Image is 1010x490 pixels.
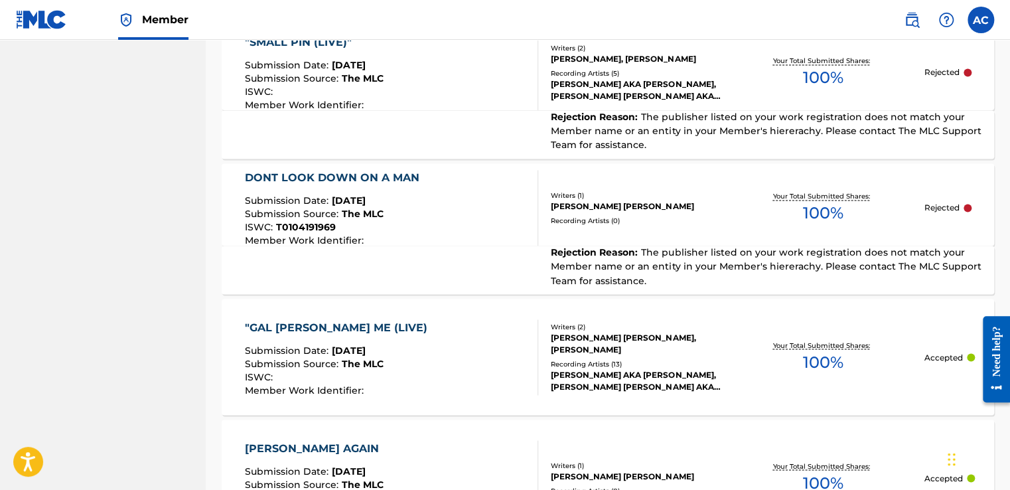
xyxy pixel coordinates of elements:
[245,195,332,206] span: Submission Date :
[973,306,1010,413] iframe: Resource Center
[938,12,954,28] img: help
[551,111,981,151] span: The publisher listed on your work registration does not match your Member name or an entity in yo...
[245,208,342,220] span: Submission Source :
[551,331,721,355] div: [PERSON_NAME] [PERSON_NAME], [PERSON_NAME]
[245,99,367,111] span: Member Work Identifier :
[342,478,384,490] span: The MLC
[245,59,332,71] span: Submission Date :
[551,216,721,226] div: Recording Artists ( 0 )
[245,344,332,356] span: Submission Date :
[222,299,994,415] a: "GAL [PERSON_NAME] ME (LIVE)Submission Date:[DATE]Submission Source:The MLCISWC:Member Work Ident...
[245,170,426,186] div: DONT LOOK DOWN ON A MAN
[924,202,960,214] p: Rejected
[773,56,873,66] p: Your Total Submitted Shares:
[551,68,721,78] div: Recording Artists ( 5 )
[551,460,721,470] div: Writers ( 1 )
[924,66,960,78] p: Rejected
[16,10,67,29] img: MLC Logo
[332,465,366,477] span: [DATE]
[924,472,963,484] p: Accepted
[245,319,434,335] div: "GAL [PERSON_NAME] ME (LIVE)
[551,53,721,65] div: [PERSON_NAME], [PERSON_NAME]
[118,12,134,28] img: Top Rightsholder
[342,357,384,369] span: The MLC
[803,350,843,374] span: 100 %
[803,66,843,90] span: 100 %
[968,7,994,33] div: User Menu
[245,440,386,456] div: [PERSON_NAME] AGAIN
[245,384,367,396] span: Member Work Identifier :
[551,470,721,482] div: [PERSON_NAME] [PERSON_NAME]
[142,12,188,27] span: Member
[944,426,1010,490] iframe: Chat Widget
[276,221,336,233] span: T0104191969
[551,321,721,331] div: Writers ( 2 )
[924,351,963,363] p: Accepted
[245,72,342,84] span: Submission Source :
[773,191,873,201] p: Your Total Submitted Shares:
[933,7,960,33] div: Help
[899,7,925,33] a: Public Search
[332,195,366,206] span: [DATE]
[245,370,276,382] span: ISWC :
[904,12,920,28] img: search
[342,72,384,84] span: The MLC
[245,221,276,233] span: ISWC :
[773,340,873,350] p: Your Total Submitted Shares:
[342,208,384,220] span: The MLC
[551,359,721,368] div: Recording Artists ( 13 )
[332,344,366,356] span: [DATE]
[551,111,641,123] span: Rejection Reason :
[245,357,342,369] span: Submission Source :
[948,440,956,479] div: Drag
[773,461,873,471] p: Your Total Submitted Shares:
[551,43,721,53] div: Writers ( 2 )
[245,478,342,490] span: Submission Source :
[332,59,366,71] span: [DATE]
[803,201,843,225] span: 100 %
[222,163,994,294] a: DONT LOOK DOWN ON A MANSubmission Date:[DATE]Submission Source:The MLCISWC:T0104191969Member Work...
[551,78,721,102] div: [PERSON_NAME] AKA [PERSON_NAME], [PERSON_NAME] [PERSON_NAME] AKA [PERSON_NAME], [PERSON_NAME], [P...
[245,86,276,98] span: ISWC :
[551,246,641,258] span: Rejection Reason :
[551,201,721,212] div: [PERSON_NAME] [PERSON_NAME]
[551,368,721,392] div: [PERSON_NAME] AKA [PERSON_NAME], [PERSON_NAME] [PERSON_NAME] AKA [PERSON_NAME], [PERSON_NAME] [PE...
[222,28,994,159] a: "SMALL PIN (LIVE)"Submission Date:[DATE]Submission Source:The MLCISWC:Member Work Identifier:Writ...
[551,246,981,286] span: The publisher listed on your work registration does not match your Member name or an entity in yo...
[551,191,721,201] div: Writers ( 1 )
[245,234,367,246] span: Member Work Identifier :
[245,465,332,477] span: Submission Date :
[245,35,384,50] div: "SMALL PIN (LIVE)"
